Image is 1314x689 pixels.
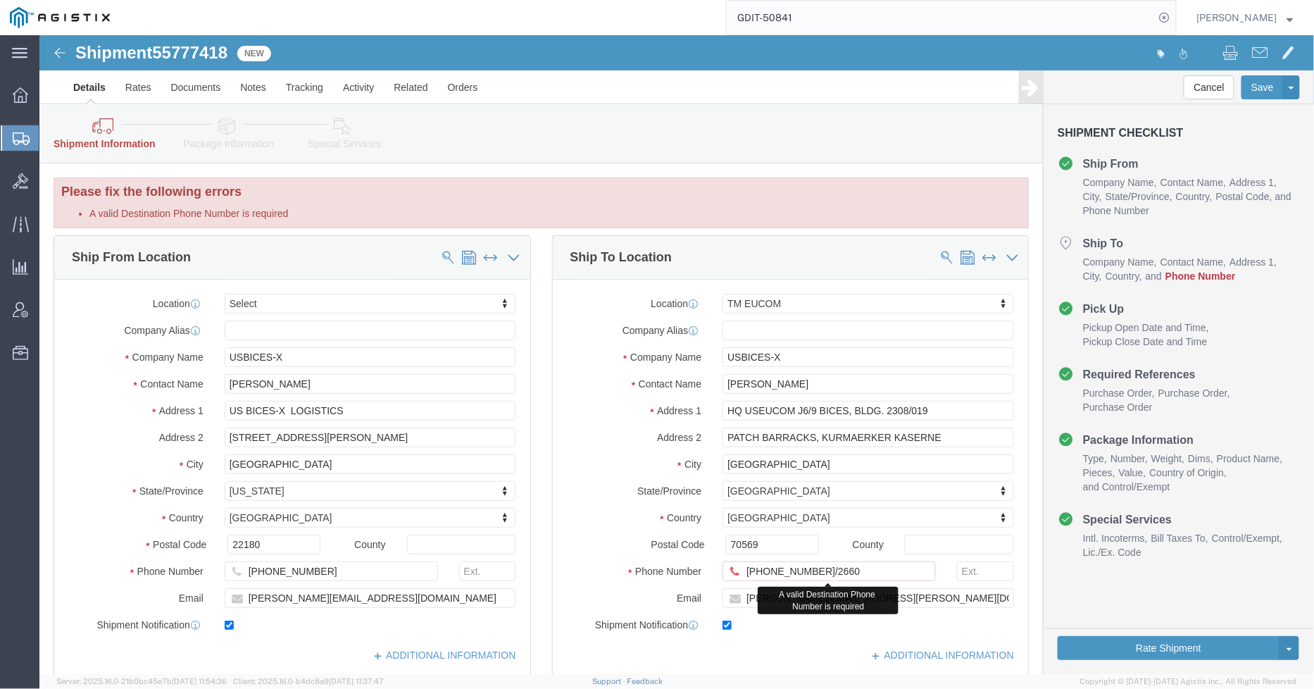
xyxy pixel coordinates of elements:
a: Feedback [627,677,663,685]
input: Search for shipment number, reference number [727,1,1155,35]
span: Copyright © [DATE]-[DATE] Agistix Inc., All Rights Reserved [1080,676,1297,688]
span: Server: 2025.16.0-21b0bc45e7b [56,677,227,685]
img: logo [10,7,110,28]
iframe: FS Legacy Container [39,35,1314,674]
span: Client: 2025.16.0-b4dc8a9 [233,677,384,685]
span: [DATE] 11:54:36 [172,677,227,685]
span: Andrew Wacyra [1197,10,1277,25]
span: [DATE] 11:37:47 [329,677,384,685]
a: Support [592,677,627,685]
button: [PERSON_NAME] [1196,9,1294,26]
